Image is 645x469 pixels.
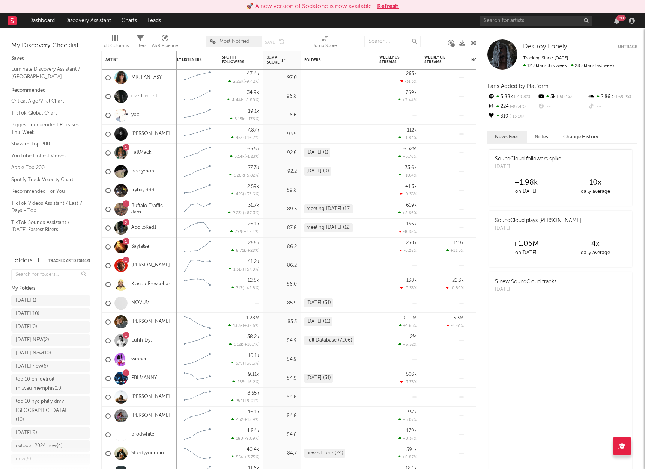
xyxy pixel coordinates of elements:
[11,163,83,172] a: Apple Top 200
[487,83,549,89] span: Fans Added by Platform
[244,286,258,290] span: +42.8 %
[11,86,90,95] div: Recommended
[267,111,297,120] div: 96.6
[131,413,170,419] a: [PERSON_NAME]
[267,355,297,364] div: 84.9
[480,16,592,26] input: Search for artists
[131,394,170,400] a: [PERSON_NAME]
[267,56,286,65] div: Jump Score
[236,399,243,403] span: 254
[231,455,259,460] div: ( )
[180,125,214,144] svg: Chart title
[231,436,259,441] div: ( )
[424,55,453,64] span: Weekly UK Streams
[304,58,361,62] div: Folders
[233,268,243,272] span: 1.31k
[180,68,214,87] svg: Chart title
[247,391,259,396] div: 8.55k
[244,343,258,347] span: +10.7 %
[406,241,417,245] div: 230k
[105,57,162,62] div: Artist
[267,299,297,308] div: 85.9
[245,380,258,384] span: -16.2 %
[16,296,36,305] div: [DATE] ( 1 )
[244,437,258,441] span: -9.09 %
[495,155,561,163] div: SoundCloud followers spike
[398,342,417,347] div: +6.52 %
[304,148,330,157] div: [DATE] (1)
[231,361,259,366] div: ( )
[406,203,417,208] div: 619k
[398,436,417,441] div: +0.37 %
[248,353,259,358] div: 10.1k
[398,135,417,140] div: +1.84 %
[231,417,259,422] div: ( )
[230,154,259,159] div: ( )
[116,13,142,28] a: Charts
[616,15,626,21] div: 99 +
[131,131,170,137] a: [PERSON_NAME]
[11,175,83,184] a: Spotify Track Velocity Chart
[244,211,258,215] span: +87.3 %
[246,2,373,11] div: 🚀 A new version of Sodatone is now available.
[406,222,417,227] div: 156k
[523,64,615,68] span: 28.5k fans last week
[403,316,417,321] div: 9.99M
[523,64,567,68] span: 12.3k fans this week
[248,109,259,114] div: 19.1k
[304,317,332,326] div: [DATE] (11)
[304,167,331,176] div: [DATE] (9)
[11,440,90,452] a: oxtober 2024 new(4)
[399,323,417,328] div: +1.65 %
[16,309,39,318] div: [DATE] ( 10 )
[248,165,259,170] div: 27.3k
[131,187,155,194] a: ixybxy.999
[556,131,606,143] button: Change History
[398,455,417,460] div: +0.87 %
[267,280,297,289] div: 86.0
[398,154,417,159] div: +3.76 %
[180,200,214,219] svg: Chart title
[231,398,259,403] div: ( )
[405,184,417,189] div: 41.3k
[236,362,243,366] span: 379
[245,117,258,121] span: +176 %
[248,372,259,377] div: 9.11k
[101,32,129,54] div: Edit Columns
[406,90,417,95] div: 769k
[247,90,259,95] div: 34.9k
[180,407,214,425] svg: Chart title
[304,223,353,232] div: meeting [DATE] (12)
[234,343,243,347] span: 1.12k
[11,284,90,293] div: My Folders
[403,147,417,151] div: 6.32M
[131,225,156,231] a: ApolloRed1
[247,184,259,189] div: 2.59k
[231,248,259,253] div: ( )
[131,262,170,269] a: [PERSON_NAME]
[236,455,243,460] span: 554
[245,174,258,178] span: -5.82 %
[220,39,250,44] span: Most Notified
[16,428,37,437] div: [DATE] ( 9 )
[180,87,214,106] svg: Chart title
[267,374,297,383] div: 84.9
[556,95,572,99] span: -50.1 %
[377,2,399,11] button: Refresh
[131,281,170,287] a: Klassik Frescobar
[11,152,83,160] a: YouTube Hottest Videos
[11,454,90,465] a: new(6)
[613,95,631,99] span: +69.2 %
[614,18,619,24] button: 99+
[279,38,285,45] button: Undo the changes to the current view.
[11,187,83,195] a: Recommended For You
[248,259,259,264] div: 41.2k
[244,399,258,403] span: +9.01 %
[131,244,149,250] a: Sayfalse
[11,321,90,333] a: [DATE](0)
[247,71,259,76] div: 47.4k
[233,211,243,215] span: 2.23k
[246,155,258,159] span: -1.23 %
[265,40,275,44] button: Save
[406,428,417,433] div: 179k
